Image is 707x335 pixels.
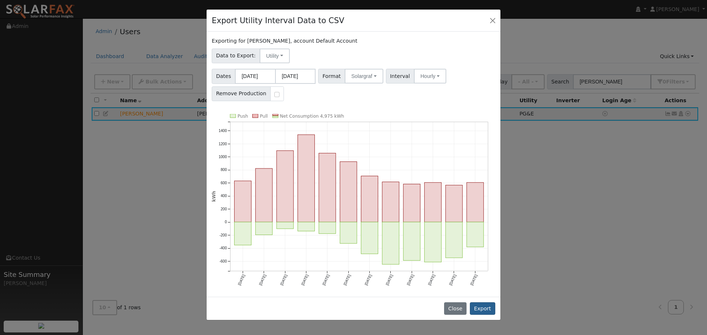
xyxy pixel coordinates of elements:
[340,161,357,222] rect: onclick=""
[446,185,462,222] rect: onclick=""
[414,69,446,83] button: Hourly
[406,274,415,286] text: [DATE]
[345,69,383,83] button: Solargraf
[219,246,227,250] text: -400
[385,274,394,286] text: [DATE]
[221,168,227,172] text: 800
[322,274,330,286] text: [DATE]
[256,168,272,222] rect: onclick=""
[219,129,227,133] text: 1400
[361,222,378,254] rect: onclick=""
[425,222,442,262] rect: onclick=""
[225,220,227,224] text: 0
[298,222,315,231] rect: onclick=""
[386,69,414,83] span: Interval
[343,274,351,286] text: [DATE]
[470,302,495,315] button: Export
[467,182,484,222] rect: onclick=""
[298,135,315,222] rect: onclick=""
[319,222,336,234] rect: onclick=""
[279,274,288,286] text: [DATE]
[449,274,457,286] text: [DATE]
[235,181,252,222] rect: onclick=""
[212,37,357,45] label: Exporting for [PERSON_NAME], account Default Account
[212,69,235,84] span: Dates
[211,191,217,202] text: kWh
[382,222,399,264] rect: onclick=""
[212,86,271,101] span: Remove Production
[277,150,293,222] rect: onclick=""
[219,259,227,263] text: -600
[340,222,357,243] rect: onclick=""
[427,274,436,286] text: [DATE]
[260,114,268,119] text: Pull
[319,153,336,222] rect: onclick=""
[237,274,246,286] text: [DATE]
[280,114,344,119] text: Net Consumption 4,975 kWh
[238,114,248,119] text: Push
[300,274,309,286] text: [DATE]
[469,274,478,286] text: [DATE]
[260,49,290,63] button: Utility
[219,142,227,146] text: 1200
[318,69,345,83] span: Format
[221,207,227,211] text: 200
[212,15,344,26] h4: Export Utility Interval Data to CSV
[403,222,420,261] rect: onclick=""
[277,222,293,229] rect: onclick=""
[467,222,484,247] rect: onclick=""
[403,184,420,222] rect: onclick=""
[256,222,272,235] rect: onclick=""
[446,222,462,258] rect: onclick=""
[258,274,267,286] text: [DATE]
[361,176,378,222] rect: onclick=""
[212,49,260,63] span: Data to Export:
[488,15,498,25] button: Close
[425,182,442,222] rect: onclick=""
[221,181,227,185] text: 600
[235,222,252,245] rect: onclick=""
[219,155,227,159] text: 1000
[382,182,399,222] rect: onclick=""
[219,233,227,237] text: -200
[221,194,227,198] text: 400
[364,274,372,286] text: [DATE]
[444,302,467,315] button: Close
